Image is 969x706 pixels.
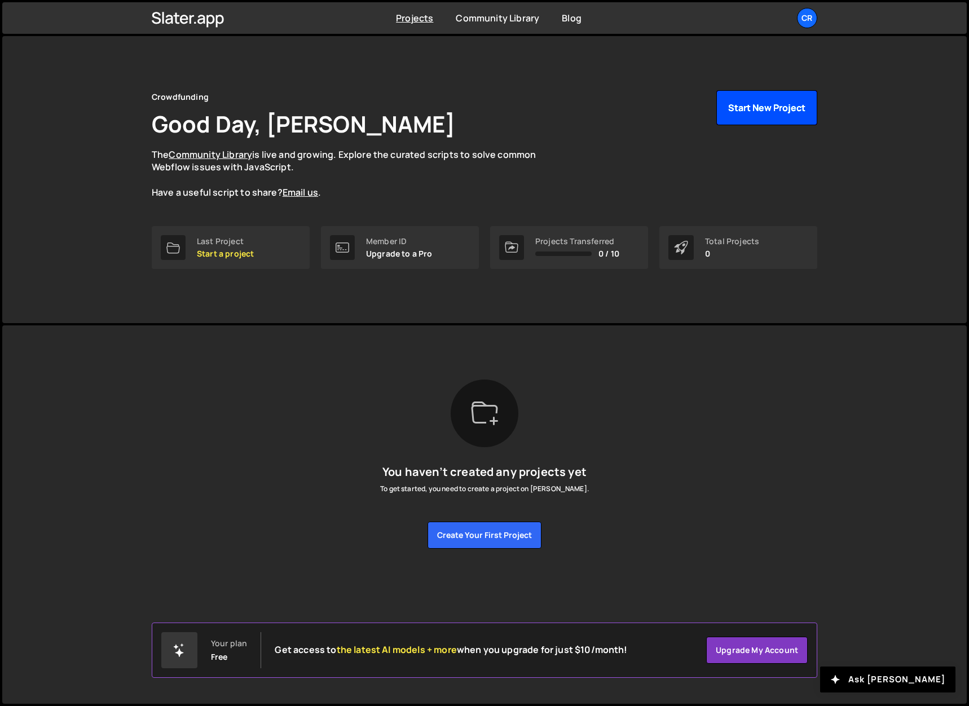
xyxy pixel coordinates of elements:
[211,639,247,648] div: Your plan
[705,249,759,258] p: 0
[535,237,619,246] div: Projects Transferred
[380,465,589,479] h5: You haven’t created any projects yet
[197,237,254,246] div: Last Project
[152,90,209,104] div: Crowdfunding
[716,90,817,125] button: Start New Project
[705,237,759,246] div: Total Projects
[598,249,619,258] span: 0 / 10
[197,249,254,258] p: Start a project
[169,148,252,161] a: Community Library
[797,8,817,28] a: Cr
[706,637,808,664] a: Upgrade my account
[152,226,310,269] a: Last Project Start a project
[283,186,318,198] a: Email us
[152,108,455,139] h1: Good Day, [PERSON_NAME]
[396,12,433,24] a: Projects
[456,12,539,24] a: Community Library
[562,12,582,24] a: Blog
[275,645,627,655] h2: Get access to when you upgrade for just $10/month!
[337,643,457,656] span: the latest AI models + more
[211,652,228,661] div: Free
[380,483,589,495] p: To get started, you need to create a project on [PERSON_NAME].
[366,249,433,258] p: Upgrade to a Pro
[366,237,433,246] div: Member ID
[820,667,955,692] button: Ask [PERSON_NAME]
[428,522,541,549] button: Create your first project
[152,148,558,199] p: The is live and growing. Explore the curated scripts to solve common Webflow issues with JavaScri...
